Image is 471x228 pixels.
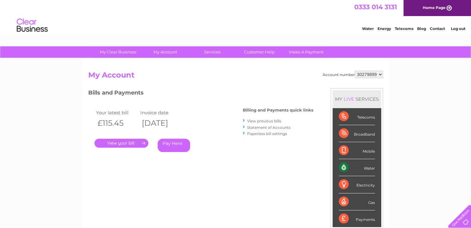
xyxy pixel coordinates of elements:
[16,16,48,35] img: logo.png
[354,3,397,11] a: 0333 014 3131
[88,71,383,82] h2: My Account
[139,117,183,129] th: [DATE]
[339,108,375,125] div: Telecoms
[342,96,355,102] div: LIVE
[94,108,139,117] td: Your latest bill
[140,46,191,58] a: My Account
[430,26,445,31] a: Contact
[93,46,144,58] a: My Clear Business
[339,176,375,193] div: Electricity
[339,193,375,210] div: Gas
[94,117,139,129] th: £115.45
[333,90,381,108] div: MY SERVICES
[247,119,281,123] a: View previous bills
[323,71,383,78] div: Account number
[362,26,374,31] a: Water
[339,159,375,176] div: Water
[281,46,332,58] a: Make A Payment
[417,26,426,31] a: Blog
[243,108,313,112] h4: Billing and Payments quick links
[247,125,290,130] a: Statement of Accounts
[94,139,148,148] a: .
[339,142,375,159] div: Mobile
[339,125,375,142] div: Broadband
[234,46,285,58] a: Customer Help
[139,108,183,117] td: Invoice date
[451,26,465,31] a: Log out
[88,88,313,99] h3: Bills and Payments
[89,3,382,30] div: Clear Business is a trading name of Verastar Limited (registered in [GEOGRAPHIC_DATA] No. 3667643...
[187,46,238,58] a: Services
[377,26,391,31] a: Energy
[339,210,375,227] div: Payments
[247,131,287,136] a: Paperless bill settings
[395,26,413,31] a: Telecoms
[158,139,190,152] a: Pay Here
